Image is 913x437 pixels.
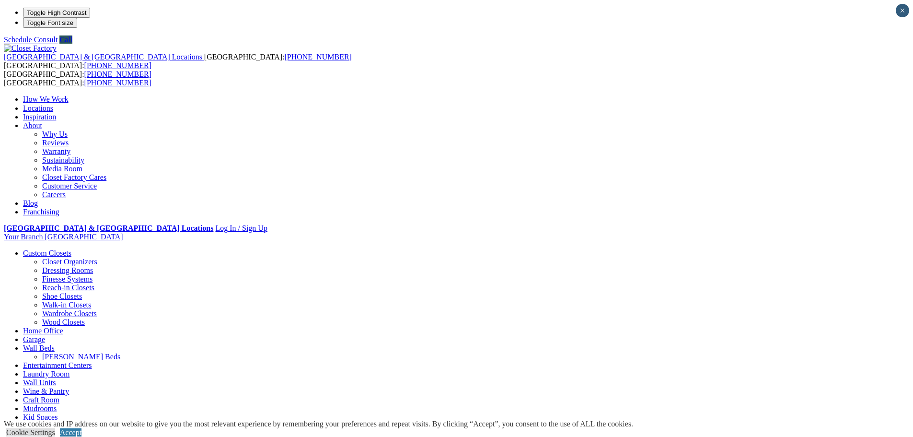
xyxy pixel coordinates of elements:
[23,396,59,404] a: Craft Room
[42,139,69,147] a: Reviews
[42,266,93,274] a: Dressing Rooms
[84,61,151,70] a: [PHONE_NUMBER]
[4,53,202,61] span: [GEOGRAPHIC_DATA] & [GEOGRAPHIC_DATA] Locations
[284,53,351,61] a: [PHONE_NUMBER]
[4,70,151,87] span: [GEOGRAPHIC_DATA]: [GEOGRAPHIC_DATA]:
[23,327,63,335] a: Home Office
[60,428,81,437] a: Accept
[23,208,59,216] a: Franchising
[23,378,56,387] a: Wall Units
[23,8,90,18] button: Toggle High Contrast
[42,301,91,309] a: Walk-in Closets
[45,233,123,241] span: [GEOGRAPHIC_DATA]
[84,70,151,78] a: [PHONE_NUMBER]
[23,199,38,207] a: Blog
[42,190,66,199] a: Careers
[4,233,43,241] span: Your Branch
[42,283,94,292] a: Reach-in Closets
[23,95,69,103] a: How We Work
[23,249,71,257] a: Custom Closets
[4,53,352,70] span: [GEOGRAPHIC_DATA]: [GEOGRAPHIC_DATA]:
[23,387,69,395] a: Wine & Pantry
[23,121,42,130] a: About
[42,173,106,181] a: Closet Factory Cares
[23,18,77,28] button: Toggle Font size
[42,104,173,112] a: Online and In-Home Design Consultations
[59,35,72,44] a: Call
[23,404,57,413] a: Mudrooms
[6,428,55,437] a: Cookie Settings
[4,35,58,44] a: Schedule Consult
[23,344,55,352] a: Wall Beds
[42,156,84,164] a: Sustainability
[42,353,120,361] a: [PERSON_NAME] Beds
[23,104,53,112] a: Locations
[42,292,82,300] a: Shoe Closets
[27,9,86,16] span: Toggle High Contrast
[23,370,69,378] a: Laundry Room
[84,79,151,87] a: [PHONE_NUMBER]
[42,165,82,173] a: Media Room
[42,318,85,326] a: Wood Closets
[4,224,213,232] a: [GEOGRAPHIC_DATA] & [GEOGRAPHIC_DATA] Locations
[27,19,73,26] span: Toggle Font size
[23,413,58,421] a: Kid Spaces
[42,147,70,155] a: Warranty
[23,335,45,343] a: Garage
[215,224,267,232] a: Log In / Sign Up
[42,309,97,318] a: Wardrobe Closets
[23,113,56,121] a: Inspiration
[4,44,57,53] img: Closet Factory
[896,4,909,17] button: Close
[4,233,123,241] a: Your Branch [GEOGRAPHIC_DATA]
[42,275,92,283] a: Finesse Systems
[42,182,97,190] a: Customer Service
[23,361,92,369] a: Entertainment Centers
[42,130,68,138] a: Why Us
[4,53,204,61] a: [GEOGRAPHIC_DATA] & [GEOGRAPHIC_DATA] Locations
[42,258,97,266] a: Closet Organizers
[4,420,633,428] div: We use cookies and IP address on our website to give you the most relevant experience by remember...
